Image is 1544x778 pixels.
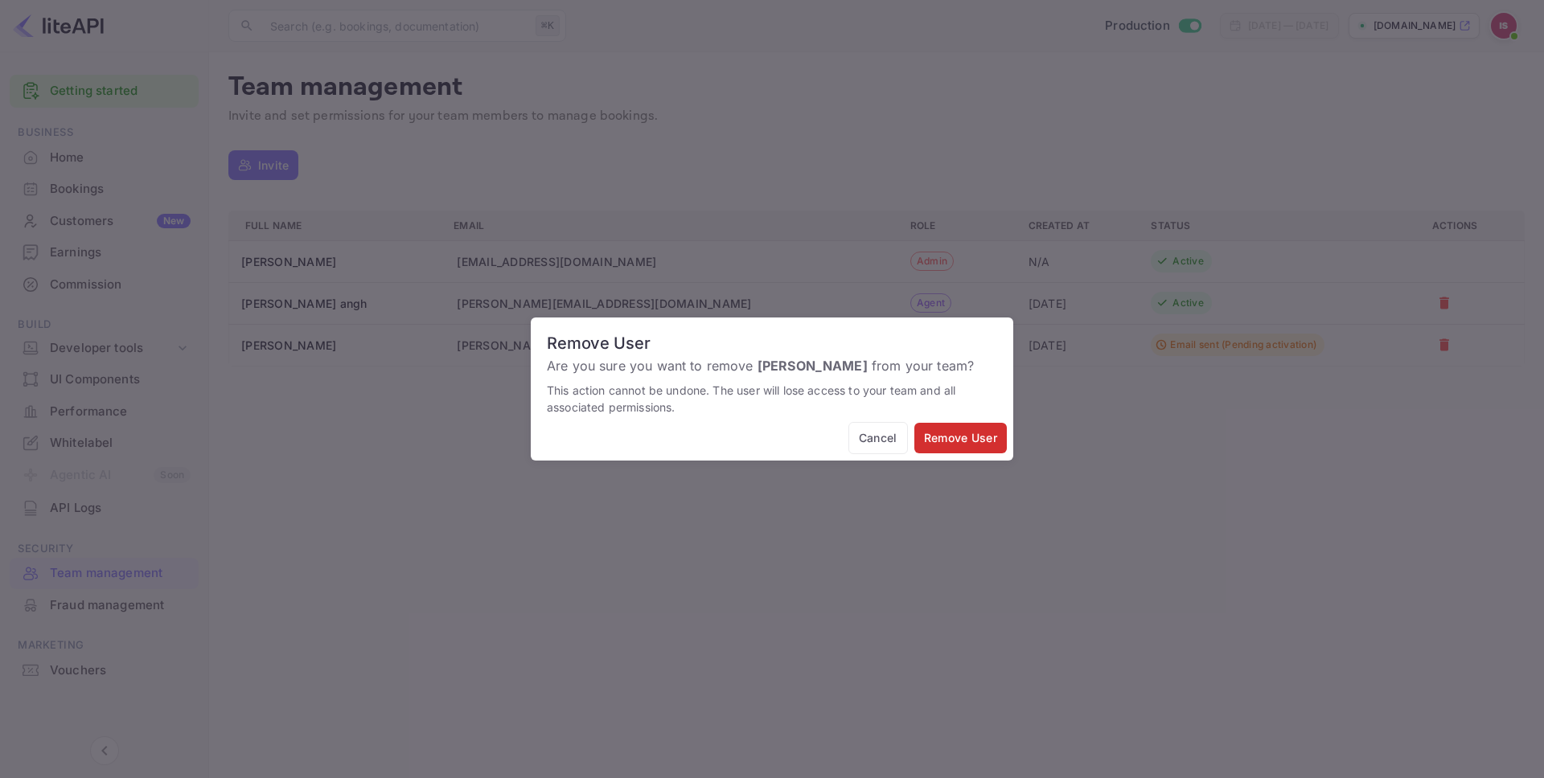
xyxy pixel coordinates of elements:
[547,334,650,353] h6: Remove User
[547,356,997,375] p: Are you sure you want to remove from your team?
[848,422,908,455] button: Cancel
[547,382,997,416] p: This action cannot be undone. The user will lose access to your team and all associated permissions.
[914,423,1007,454] button: Remove User
[758,358,868,374] strong: [PERSON_NAME]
